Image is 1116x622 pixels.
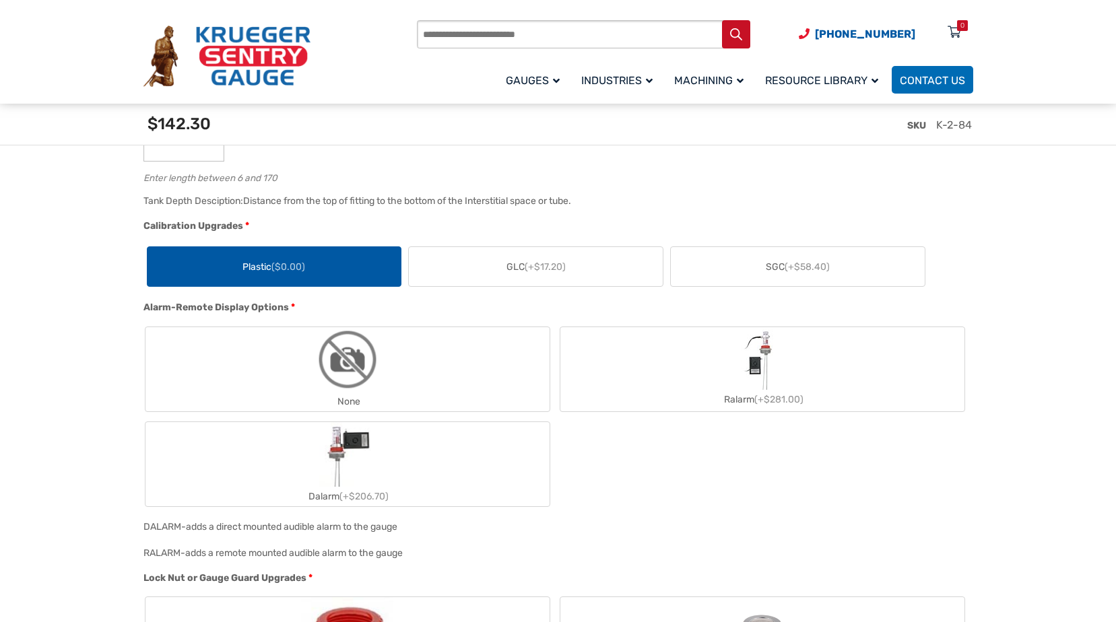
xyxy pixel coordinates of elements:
[960,20,964,31] div: 0
[185,547,403,559] div: adds a remote mounted audible alarm to the gauge
[674,74,744,87] span: Machining
[308,571,313,585] abbr: required
[892,66,973,94] a: Contact Us
[785,261,830,273] span: (+$58.40)
[143,302,289,313] span: Alarm-Remote Display Options
[291,300,295,314] abbr: required
[145,422,550,506] label: Dalarm
[242,260,305,274] span: Plastic
[581,74,653,87] span: Industries
[143,572,306,584] span: Lock Nut or Gauge Guard Upgrades
[506,260,566,274] span: GLC
[560,390,964,409] div: Ralarm
[243,195,571,207] div: Distance from the top of fitting to the bottom of the Interstitial space or tube.
[143,195,243,207] span: Tank Depth Desciption:
[936,118,972,131] span: K-2-84
[907,120,926,131] span: SKU
[560,329,964,409] label: Ralarm
[186,521,397,532] div: adds a direct mounted audible alarm to the gauge
[573,64,666,96] a: Industries
[143,26,310,88] img: Krueger Sentry Gauge
[900,74,965,87] span: Contact Us
[666,64,757,96] a: Machining
[506,74,560,87] span: Gauges
[145,487,550,506] div: Dalarm
[143,220,243,232] span: Calibration Upgrades
[765,74,878,87] span: Resource Library
[498,64,573,96] a: Gauges
[143,521,186,532] span: DALARM-
[754,394,803,405] span: (+$281.00)
[815,28,915,40] span: [PHONE_NUMBER]
[525,261,566,273] span: (+$17.20)
[271,261,305,273] span: ($0.00)
[339,491,389,502] span: (+$206.70)
[766,260,830,274] span: SGC
[145,392,550,411] div: None
[145,327,550,411] label: None
[143,547,185,559] span: RALARM-
[143,170,966,182] div: Enter length between 6 and 170
[245,219,249,233] abbr: required
[799,26,915,42] a: Phone Number (920) 434-8860
[757,64,892,96] a: Resource Library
